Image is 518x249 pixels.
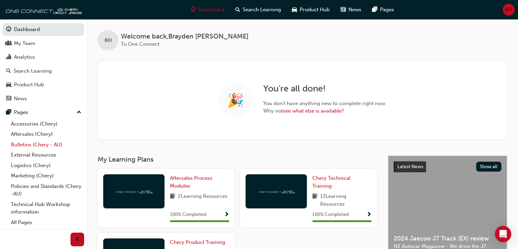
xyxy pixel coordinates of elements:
span: guage-icon [191,5,196,14]
span: 2024 Jaecoo J7 Track (EX) review [394,235,501,243]
span: people-icon [6,41,11,47]
span: You don ' t have anything new to complete right now. [263,100,387,107]
a: Marketing (Chery) [8,171,84,181]
a: guage-iconDashboard [185,3,230,17]
a: Latest NewsShow all [394,161,501,172]
span: 13 Learning Resources [320,192,372,208]
a: Aftersales (Chery) [8,129,84,140]
span: Why not [263,107,387,115]
span: Dashboard [199,6,224,14]
a: Policies and Standards (Chery -AU) [8,181,84,199]
span: news-icon [6,96,11,102]
span: up-icon [77,108,81,117]
a: Chery Technical Training [312,174,372,190]
span: pages-icon [6,109,11,116]
span: car-icon [292,5,297,14]
span: Show Progress [224,212,229,218]
span: guage-icon [6,27,11,33]
h2: You ' re all done! [263,83,387,94]
div: Open Intercom Messenger [495,226,511,242]
span: 100 % Completed [170,211,206,219]
a: External Resources [8,150,84,160]
a: news-iconNews [335,3,367,17]
a: Chery Product Training [170,238,228,246]
a: pages-iconPages [367,3,399,17]
span: To One Connect [121,41,159,47]
span: car-icon [6,82,11,88]
a: All Pages [8,217,84,228]
span: Pages [380,6,394,14]
span: Welcome back , Brayden [PERSON_NAME] [121,33,249,41]
span: Search Learning [243,6,281,14]
div: News [14,95,27,103]
a: Aftersales Process Modules [170,174,229,190]
span: news-icon [341,5,346,14]
span: book-icon [312,192,317,208]
a: Bulletins (Chery - AU) [8,140,84,150]
a: Search Learning [3,65,84,77]
h3: My Learning Plans [98,156,377,163]
span: Chery Product Training [170,239,225,245]
a: News [3,92,84,105]
span: search-icon [6,68,11,74]
div: Analytics [14,53,35,61]
img: oneconnect [3,3,82,16]
span: BH [105,36,112,44]
a: Accessories (Chery) [8,119,84,129]
span: Aftersales Process Modules [170,175,213,189]
img: oneconnect [115,188,153,194]
button: Show Progress [366,210,372,219]
span: pages-icon [372,5,377,14]
button: Show Progress [224,210,229,219]
a: see what else is available? [283,108,344,114]
button: Show all [476,162,502,172]
span: search-icon [235,5,240,14]
span: 2 Learning Resources [178,192,227,201]
a: Technical Hub Workshop information [8,199,84,217]
a: Analytics [3,51,84,63]
a: car-iconProduct Hub [286,3,335,17]
span: book-icon [170,192,175,201]
span: prev-icon [75,235,80,244]
a: Product Hub [3,78,84,91]
span: 🎉 [227,97,244,104]
a: Dashboard [3,23,84,36]
button: Pages [3,106,84,119]
button: DashboardMy TeamAnalyticsSearch LearningProduct HubNews [3,22,84,106]
span: News [348,6,361,14]
a: Logistics (Chery) [8,160,84,171]
span: BH [505,6,512,14]
span: Chery Technical Training [312,175,350,189]
span: Latest News [397,164,423,170]
a: search-iconSearch Learning [230,3,286,17]
div: Pages [14,108,28,116]
button: BH [503,4,515,16]
a: My Team [3,37,84,50]
img: oneconnect [257,188,295,194]
span: chart-icon [6,54,11,60]
span: Show Progress [366,212,372,218]
div: Product Hub [14,81,44,89]
div: My Team [14,40,35,47]
span: 100 % Completed [312,211,349,219]
span: Product Hub [300,6,330,14]
div: Search Learning [14,67,52,75]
